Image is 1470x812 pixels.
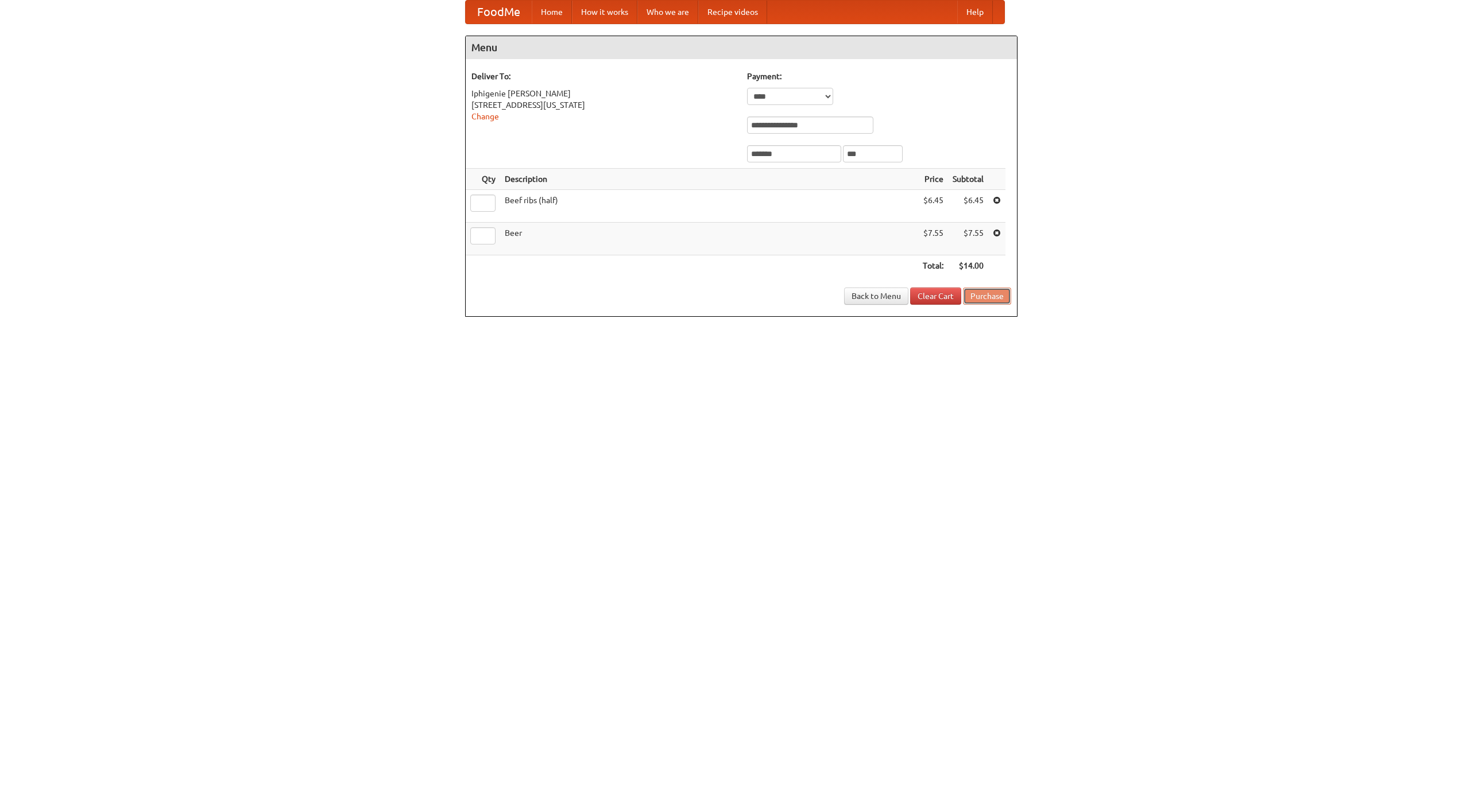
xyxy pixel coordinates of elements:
a: Home [532,1,572,24]
a: Change [471,112,499,121]
th: Subtotal [948,169,988,190]
button: Purchase [963,287,1011,305]
h5: Deliver To: [471,71,736,82]
th: Qty [466,169,500,190]
td: $7.55 [918,223,948,255]
a: FoodMe [466,1,532,24]
th: Total: [918,255,948,277]
th: $14.00 [948,255,988,277]
td: Beef ribs (half) [500,190,918,223]
a: Clear Cart [910,287,961,305]
td: $7.55 [948,223,988,255]
h4: Menu [466,36,1017,59]
div: [STREET_ADDRESS][US_STATE] [471,99,736,111]
a: Help [957,1,993,24]
h5: Payment: [747,71,1011,82]
div: Iphigenie [PERSON_NAME] [471,88,736,99]
a: Recipe videos [698,1,767,24]
td: Beer [500,223,918,255]
a: How it works [572,1,637,24]
th: Price [918,169,948,190]
td: $6.45 [948,190,988,223]
a: Back to Menu [844,287,908,305]
td: $6.45 [918,190,948,223]
a: Who we are [637,1,698,24]
th: Description [500,169,918,190]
